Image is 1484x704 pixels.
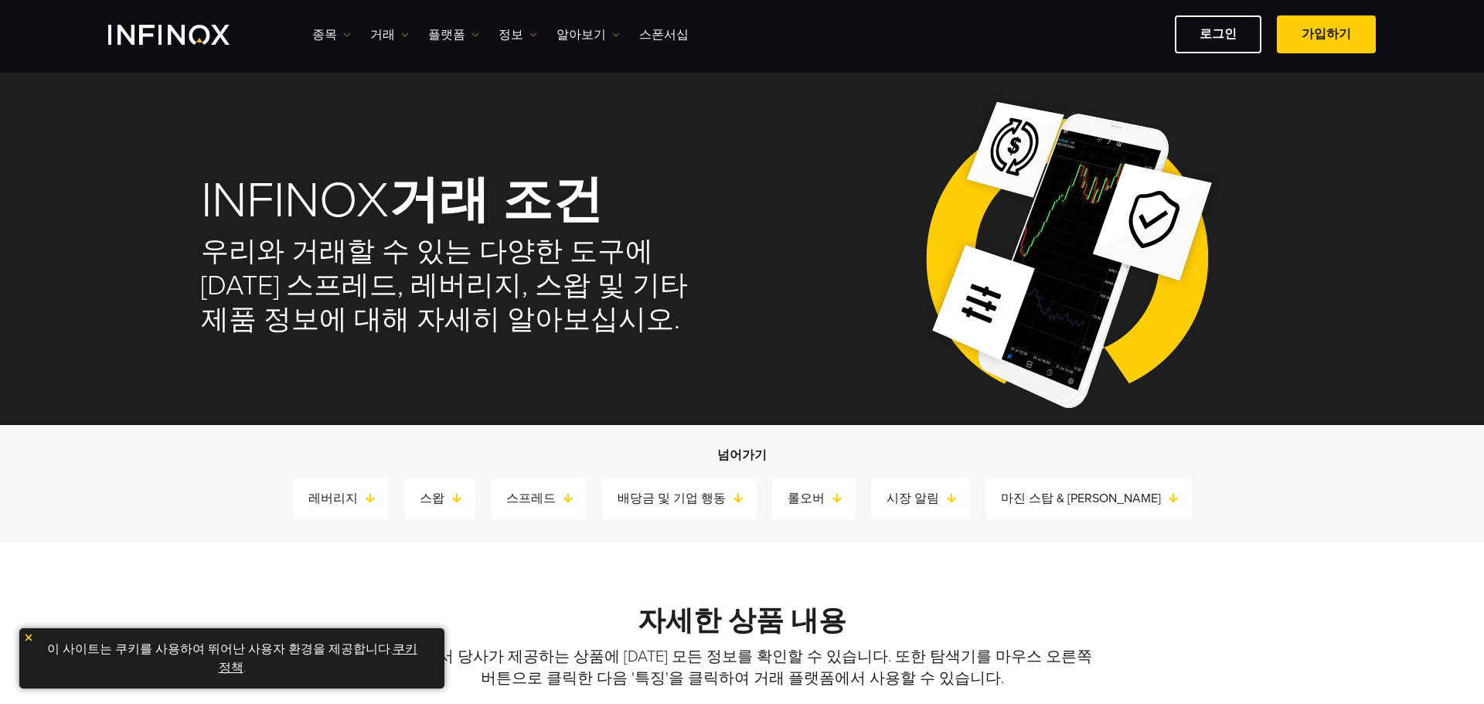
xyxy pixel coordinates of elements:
a: 스왑 [420,488,475,509]
a: 롤오버 [788,488,856,509]
a: 종목 [312,26,351,44]
h1: INFINOX [201,175,720,227]
a: 알아보기 [556,26,620,44]
a: 마진 스탑 & [PERSON_NAME] [1001,488,1192,509]
strong: 거래 조건 [389,170,603,231]
a: 로그인 [1175,15,1261,53]
a: 가입하기 [1277,15,1376,53]
p: 이 사이트는 쿠키를 사용하여 뛰어난 사용자 환경을 제공합니다. . [27,636,437,681]
a: 정보 [499,26,537,44]
strong: 넘어가기 [717,447,767,463]
a: 스프레드 [506,488,587,509]
strong: 자세한 상품 내용 [638,604,846,638]
a: 시장 알림 [887,488,970,509]
a: 스폰서십 [639,26,689,44]
a: 배당금 및 기업 행동 [618,488,757,509]
h2: 우리와 거래할 수 있는 다양한 도구에 [DATE] 스프레드, 레버리지, 스왑 및 기타 제품 정보에 대해 자세히 알아보십시오. [201,235,720,337]
a: 플랫폼 [428,26,479,44]
a: 레버리지 [308,488,389,509]
a: 거래 [370,26,409,44]
a: INFINOX Logo [108,25,266,45]
img: yellow close icon [23,632,34,643]
p: 아래에서 당사가 제공하는 상품에 [DATE] 모든 정보를 확인할 수 있습니다. 또한 탐색기를 마우스 오른쪽 버튼으로 클릭한 다음 '특징'을 클릭하여 거래 플랫폼에서 사용할 수... [385,646,1100,689]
